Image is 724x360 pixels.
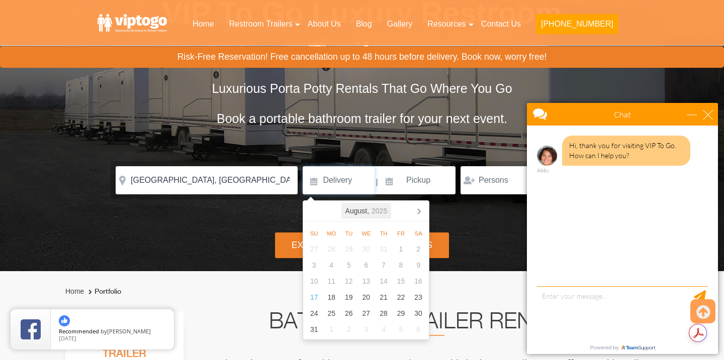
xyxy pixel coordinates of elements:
div: 23 [410,289,427,305]
div: 14 [375,273,393,289]
div: 15 [392,273,410,289]
div: 7 [375,257,393,273]
div: 1 [323,321,340,337]
a: Home [65,287,84,295]
div: 21 [375,289,393,305]
h2: Bathroom Trailer Rentals [197,312,657,336]
div: 13 [357,273,375,289]
div: 2 [340,321,358,337]
div: Su [305,227,323,239]
div: 6 [357,257,375,273]
div: 3 [357,321,375,337]
div: 11 [323,273,340,289]
img: thumbs up icon [59,315,70,326]
div: 24 [305,305,323,321]
img: Review Rating [21,319,41,339]
div: 22 [392,289,410,305]
input: Persons [461,166,534,194]
a: Home [185,13,222,35]
div: 26 [340,305,358,321]
i: 2025 [372,205,387,217]
span: | [376,166,378,198]
div: 18 [323,289,340,305]
span: Luxurious Porta Potty Rentals That Go Where You Go [212,81,512,95]
a: About Us [300,13,348,35]
div: 5 [392,321,410,337]
li: Portfolio [86,286,121,298]
div: Explore Restroom Trailers [275,232,449,258]
div: Fr [392,227,410,239]
input: Pickup [379,166,456,194]
div: 29 [392,305,410,321]
a: Blog [348,13,380,35]
span: Recommended [59,327,99,335]
div: 31 [375,241,393,257]
div: 30 [410,305,427,321]
a: Resources [420,13,473,35]
span: Book a portable bathroom trailer for your next event. [217,111,507,126]
div: Sa [410,227,427,239]
div: 29 [340,241,358,257]
div: 1 [392,241,410,257]
div: 27 [357,305,375,321]
span: by [59,328,166,335]
a: Restroom Trailers [222,13,300,35]
span: [DATE] [59,334,76,342]
div: 12 [340,273,358,289]
div: 19 [340,289,358,305]
div: 6 [410,321,427,337]
span: [PERSON_NAME] [107,327,151,335]
div: 17 [305,289,323,305]
div: 16 [410,273,427,289]
input: Where do you need your restroom? [116,166,298,194]
div: 4 [375,321,393,337]
div: 25 [323,305,340,321]
div: 10 [305,273,323,289]
div: Mo [323,227,340,239]
div: 9 [410,257,427,273]
div: 30 [357,241,375,257]
div: 3 [305,257,323,273]
div: Th [375,227,393,239]
a: Contact Us [474,13,528,35]
div: 28 [375,305,393,321]
div: We [357,227,375,239]
div: 2 [410,241,427,257]
div: 5 [340,257,358,273]
div: 28 [323,241,340,257]
div: 8 [392,257,410,273]
div: 20 [357,289,375,305]
div: 31 [305,321,323,337]
input: Delivery [303,166,375,194]
div: Tu [340,227,358,239]
iframe: Live Chat Box [521,97,724,360]
button: [PHONE_NUMBER] [536,14,618,34]
a: Gallery [380,13,420,35]
div: 4 [323,257,340,273]
div: 27 [305,241,323,257]
a: [PHONE_NUMBER] [528,13,626,40]
div: August, [341,203,392,219]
